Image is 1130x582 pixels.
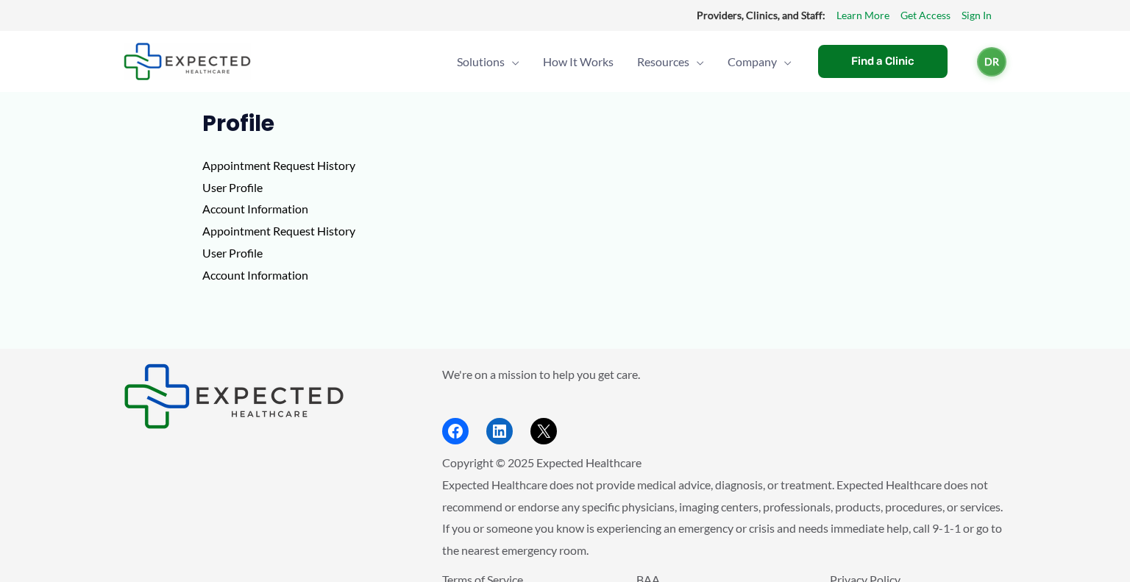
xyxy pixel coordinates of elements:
p: We're on a mission to help you get care. [442,363,1006,386]
h1: Profile [202,110,928,137]
a: ResourcesMenu Toggle [625,36,716,88]
span: Menu Toggle [777,36,792,88]
aside: Footer Widget 2 [442,363,1006,445]
span: Expected Healthcare does not provide medical advice, diagnosis, or treatment. Expected Healthcare... [442,478,1003,557]
img: Expected Healthcare Logo - side, dark font, small [124,43,251,80]
a: DR [977,47,1006,77]
span: Company [728,36,777,88]
span: Menu Toggle [689,36,704,88]
a: Get Access [900,6,950,25]
a: SolutionsMenu Toggle [445,36,531,88]
a: Find a Clinic [818,45,948,78]
strong: Providers, Clinics, and Staff: [697,9,825,21]
span: How It Works [543,36,614,88]
img: Expected Healthcare Logo - side, dark font, small [124,363,344,429]
span: Menu Toggle [505,36,519,88]
a: CompanyMenu Toggle [716,36,803,88]
a: Sign In [962,6,992,25]
span: Copyright © 2025 Expected Healthcare [442,455,642,469]
aside: Footer Widget 1 [124,363,405,429]
p: Appointment Request History User Profile Account Information Appointment Request History User Pro... [202,155,928,285]
a: How It Works [531,36,625,88]
span: Solutions [457,36,505,88]
span: Resources [637,36,689,88]
a: Learn More [836,6,889,25]
nav: Primary Site Navigation [445,36,803,88]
